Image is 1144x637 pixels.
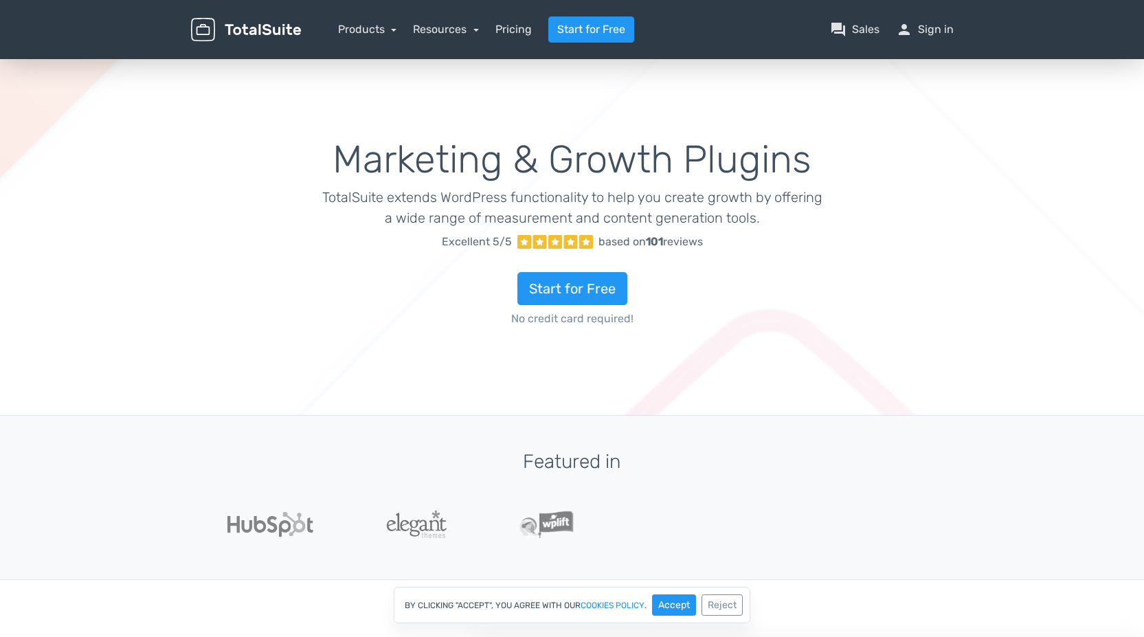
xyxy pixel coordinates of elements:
a: Pricing [495,21,532,38]
span: No credit card required! [322,311,822,327]
a: question_answerSales [830,21,879,38]
img: ElegantThemes [387,511,447,538]
strong: 101 [646,235,663,248]
img: Hubspot [227,512,313,537]
a: Excellent 5/5 based on101reviews [322,228,822,256]
a: Start for Free [517,272,627,305]
span: Excellent 5/5 [442,234,512,250]
img: TotalSuite for WordPress [191,18,301,42]
a: Products [338,23,397,36]
div: By clicking "Accept", you agree with our . [394,587,750,623]
div: based on reviews [598,234,703,250]
p: TotalSuite extends WordPress functionality to help you create growth by offering a wide range of ... [322,187,822,228]
span: question_answer [830,21,846,38]
a: Resources [413,23,479,36]
h1: Marketing & Growth Plugins [322,139,822,181]
button: Accept [652,594,696,616]
img: WPLift [519,511,574,538]
h3: Featured in [191,451,954,473]
a: Start for Free [548,16,634,43]
span: person [896,21,912,38]
a: cookies policy [581,601,644,610]
a: personSign in [896,21,954,38]
button: Reject [702,594,743,616]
